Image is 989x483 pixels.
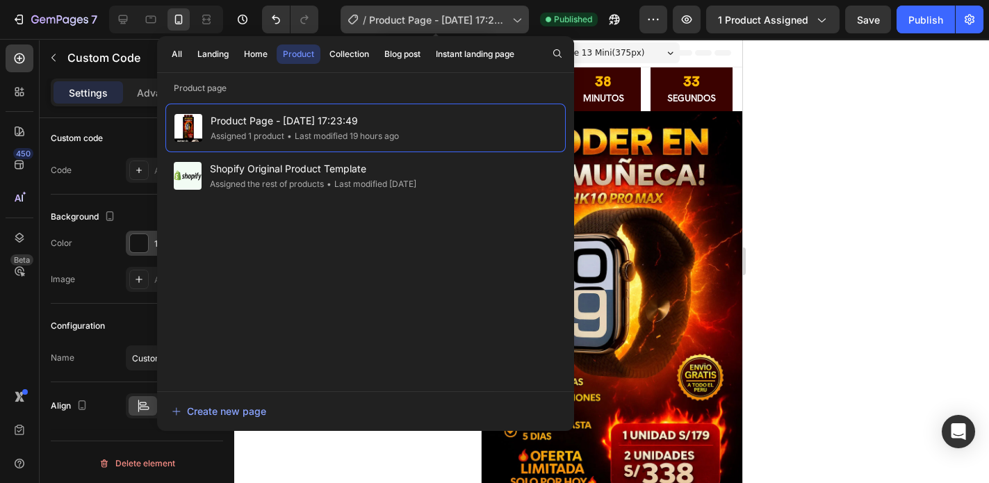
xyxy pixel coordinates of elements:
button: 1 product assigned [706,6,840,33]
span: • [327,179,332,189]
div: Create new page [172,404,266,418]
div: Undo/Redo [262,6,318,33]
div: Code [51,164,72,177]
p: Settings [69,85,108,100]
div: Configuration [51,320,105,332]
button: Home [238,44,274,64]
div: Name [51,352,74,364]
div: Add... [154,274,220,286]
p: 7 [91,11,97,28]
button: Save [845,6,891,33]
span: 1 product assigned [718,13,808,27]
div: Home [244,48,268,60]
span: Product Page - [DATE] 17:23:49 [369,13,507,27]
span: Shopify Original Product Template [210,161,416,177]
div: Custom code [51,132,103,145]
button: Create new page [171,398,560,425]
div: Collection [329,48,369,60]
div: Last modified 19 hours ago [284,129,399,143]
button: Instant landing page [430,44,521,64]
div: Instant landing page [436,48,514,60]
iframe: Design area [482,39,742,483]
div: Image [51,273,75,286]
p: Product page [157,81,574,95]
span: Published [554,13,592,26]
span: • [287,131,292,141]
div: Assigned the rest of products [210,177,324,191]
div: Last modified [DATE] [324,177,416,191]
div: Product [283,48,314,60]
button: Product [277,44,320,64]
div: Add... [154,165,220,177]
div: Assigned 1 product [211,129,284,143]
p: Advanced [137,85,184,100]
button: Collection [323,44,375,64]
button: Publish [897,6,955,33]
div: Blog post [384,48,420,60]
p: Custom Code [67,49,186,66]
span: Save [857,14,880,26]
div: 450 [13,148,33,159]
div: Delete element [99,455,175,472]
span: / [363,13,366,27]
span: Product Page - [DATE] 17:23:49 [211,113,399,129]
div: Color [51,237,72,249]
button: Delete element [51,452,223,475]
button: 7 [6,6,104,33]
div: Background [51,208,118,227]
div: 151515 [154,238,195,250]
button: Blog post [378,44,427,64]
div: Align [51,397,90,416]
div: Publish [908,13,943,27]
div: Open Intercom Messenger [942,415,975,448]
div: Beta [10,254,33,265]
